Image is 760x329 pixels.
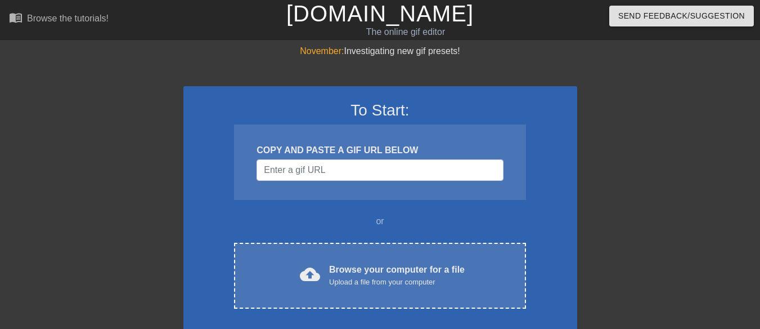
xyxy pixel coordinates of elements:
[300,264,320,284] span: cloud_upload
[259,25,552,39] div: The online gif editor
[198,101,563,120] h3: To Start:
[9,11,23,24] span: menu_book
[213,215,548,228] div: or
[329,277,465,288] div: Upload a file from your computer
[618,9,745,23] span: Send Feedback/Suggestion
[27,14,109,23] div: Browse the tutorials!
[257,144,503,157] div: COPY AND PASTE A GIF URL BELOW
[609,6,754,26] button: Send Feedback/Suggestion
[300,46,344,56] span: November:
[257,159,503,181] input: Username
[286,1,474,26] a: [DOMAIN_NAME]
[9,11,109,28] a: Browse the tutorials!
[183,45,577,58] div: Investigating new gif presets!
[329,263,465,288] div: Browse your computer for a file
